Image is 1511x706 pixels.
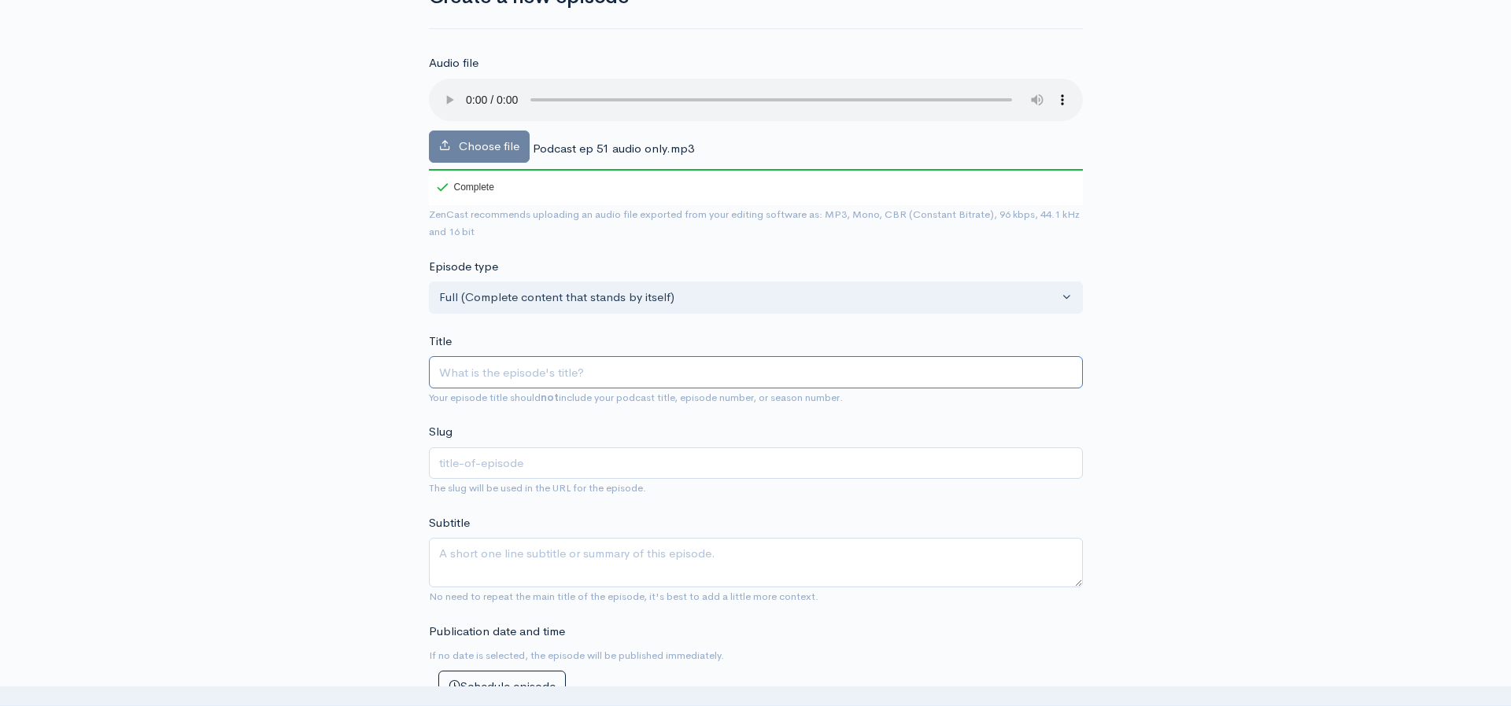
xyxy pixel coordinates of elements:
input: title-of-episode [429,447,1083,480]
label: Episode type [429,258,498,276]
small: ZenCast recommends uploading an audio file exported from your editing software as: MP3, Mono, CBR... [429,208,1080,239]
button: Schedule episode [438,671,566,703]
small: Your episode title should include your podcast title, episode number, or season number. [429,391,843,404]
div: Complete [429,169,497,205]
input: What is the episode's title? [429,356,1083,388]
div: Full (Complete content that stands by itself) [439,289,1058,307]
div: 100% [429,169,1083,171]
small: If no date is selected, the episode will be published immediately. [429,649,724,662]
label: Title [429,333,452,351]
small: No need to repeat the main title of the episode, it's best to add a little more context. [429,590,818,603]
small: The slug will be used in the URL for the episode. [429,481,646,495]
span: Podcast ep 51 audio only.mp3 [533,141,694,156]
button: Full (Complete content that stands by itself) [429,281,1083,314]
label: Subtitle [429,514,470,532]
label: Audio file [429,54,478,72]
div: Complete [437,182,494,192]
label: Publication date and time [429,623,565,641]
strong: not [541,391,559,404]
span: Choose file [459,138,519,153]
label: Slug [429,423,453,441]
